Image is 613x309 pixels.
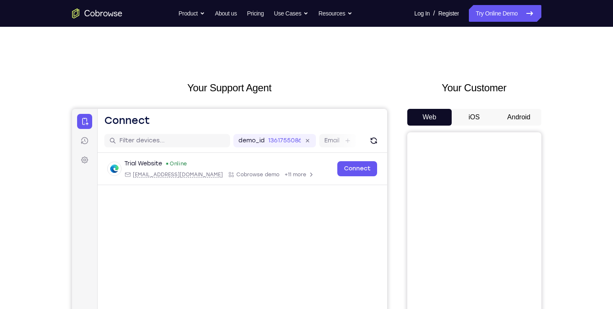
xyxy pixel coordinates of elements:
a: Log In [414,5,430,22]
a: Connect [265,52,305,67]
h2: Your Support Agent [72,80,387,95]
div: New devices found. [94,54,96,56]
span: +11 more [212,62,234,69]
a: About us [215,5,237,22]
span: Cobrowse demo [164,62,207,69]
div: Trial Website [52,51,90,59]
a: Go to the home page [72,8,122,18]
a: Register [438,5,459,22]
div: Online [93,51,115,58]
button: iOS [452,109,497,126]
button: Android [497,109,541,126]
h2: Your Customer [407,80,541,95]
button: Product [178,5,205,22]
a: Try Online Demo [469,5,541,22]
div: Open device details [26,44,315,76]
button: Resources [318,5,352,22]
div: Email [52,62,151,69]
button: Use Cases [274,5,308,22]
button: Web [407,109,452,126]
a: Pricing [247,5,264,22]
button: 6-digit code [145,252,196,269]
span: web@example.com [61,62,151,69]
div: App [156,62,207,69]
span: / [433,8,435,18]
